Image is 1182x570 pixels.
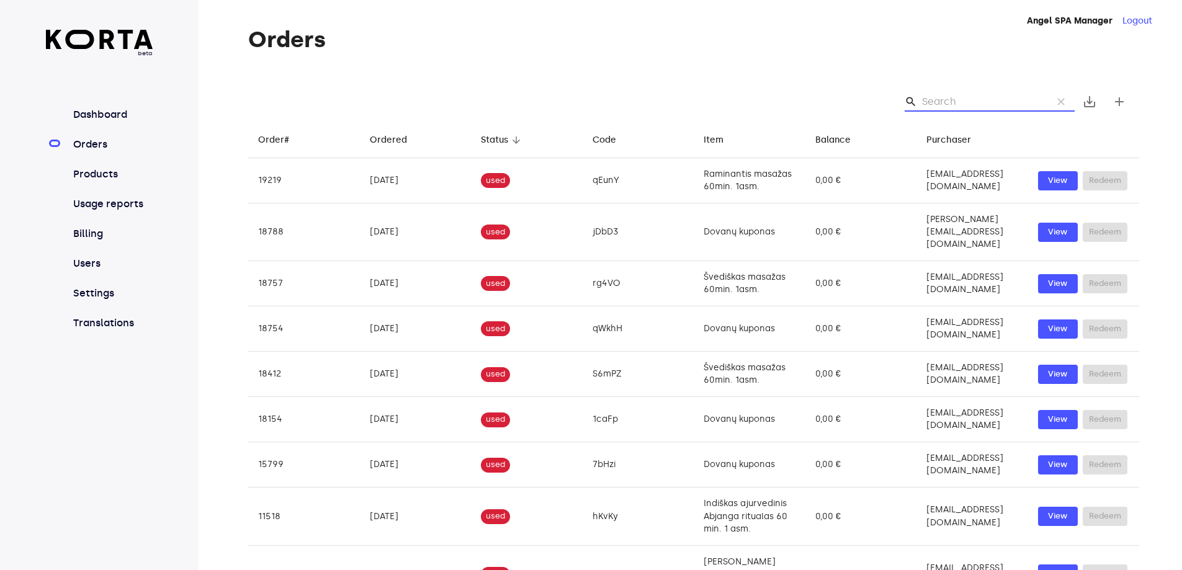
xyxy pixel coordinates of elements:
span: save_alt [1082,94,1097,109]
td: 18754 [248,306,360,352]
div: Order# [258,133,289,148]
span: Code [593,133,632,148]
td: Dovanų kuponas [694,397,805,442]
span: Purchaser [926,133,987,148]
td: 18788 [248,203,360,261]
span: used [481,226,510,238]
a: beta [46,30,153,58]
span: View [1044,174,1072,188]
td: [EMAIL_ADDRESS][DOMAIN_NAME] [916,488,1028,545]
a: Translations [71,316,153,331]
td: Dovanų kuponas [694,306,805,352]
button: Export [1075,87,1104,117]
span: View [1044,367,1072,381]
td: 11518 [248,488,360,545]
span: used [481,368,510,380]
span: beta [46,49,153,58]
td: 0,00 € [805,442,917,488]
td: Švediškas masažas 60min. 1asm. [694,261,805,306]
button: View [1038,274,1078,293]
div: Item [704,133,723,148]
td: jDbD3 [583,203,694,261]
button: Logout [1122,15,1152,27]
div: Status [481,133,508,148]
td: 0,00 € [805,488,917,545]
input: Search [922,92,1042,112]
td: Dovanų kuponas [694,442,805,488]
td: 18412 [248,352,360,397]
div: Balance [815,133,851,148]
td: 0,00 € [805,261,917,306]
span: add [1112,94,1127,109]
td: 1caFp [583,397,694,442]
td: [EMAIL_ADDRESS][DOMAIN_NAME] [916,261,1028,306]
a: Billing [71,226,153,241]
span: used [481,175,510,187]
td: Dovanų kuponas [694,203,805,261]
td: 15799 [248,442,360,488]
button: View [1038,410,1078,429]
span: used [481,459,510,471]
span: View [1044,322,1072,336]
span: View [1044,509,1072,523]
button: View [1038,365,1078,384]
h1: Orders [248,27,1139,52]
td: [EMAIL_ADDRESS][DOMAIN_NAME] [916,306,1028,352]
button: View [1038,507,1078,526]
button: View [1038,319,1078,339]
td: [EMAIL_ADDRESS][DOMAIN_NAME] [916,442,1028,488]
button: Create new gift card [1104,87,1134,117]
td: [DATE] [360,261,472,306]
a: Settings [71,286,153,301]
span: Status [481,133,524,148]
td: 0,00 € [805,352,917,397]
td: [EMAIL_ADDRESS][DOMAIN_NAME] [916,397,1028,442]
button: View [1038,455,1078,474]
div: Purchaser [926,133,971,148]
td: Švediškas masažas 60min. 1asm. [694,352,805,397]
td: 7bHzi [583,442,694,488]
td: [DATE] [360,306,472,352]
td: [DATE] [360,488,472,545]
span: used [481,278,510,290]
td: [EMAIL_ADDRESS][DOMAIN_NAME] [916,158,1028,203]
td: qEunY [583,158,694,203]
button: View [1038,223,1078,242]
td: [DATE] [360,352,472,397]
img: Korta [46,30,153,49]
span: Search [905,96,917,108]
td: 19219 [248,158,360,203]
a: Usage reports [71,197,153,212]
a: Orders [71,137,153,152]
span: Balance [815,133,867,148]
span: Ordered [370,133,423,148]
strong: Angel SPA Manager [1027,16,1113,26]
td: [EMAIL_ADDRESS][DOMAIN_NAME] [916,352,1028,397]
td: qWkhH [583,306,694,352]
span: View [1044,277,1072,291]
span: Order# [258,133,305,148]
div: Code [593,133,616,148]
td: 0,00 € [805,306,917,352]
span: used [481,414,510,425]
span: View [1044,458,1072,472]
span: used [481,323,510,335]
td: Indiškas ajurvedinis Abjanga ritualas 60 min. 1 asm. [694,488,805,545]
a: Dashboard [71,107,153,122]
td: 0,00 € [805,397,917,442]
div: Ordered [370,133,407,148]
td: rg4VO [583,261,694,306]
td: Raminantis masažas 60min. 1asm. [694,158,805,203]
td: [DATE] [360,442,472,488]
td: hKvKy [583,488,694,545]
span: View [1044,225,1072,239]
span: used [481,510,510,522]
td: S6mPZ [583,352,694,397]
span: arrow_downward [511,135,522,146]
